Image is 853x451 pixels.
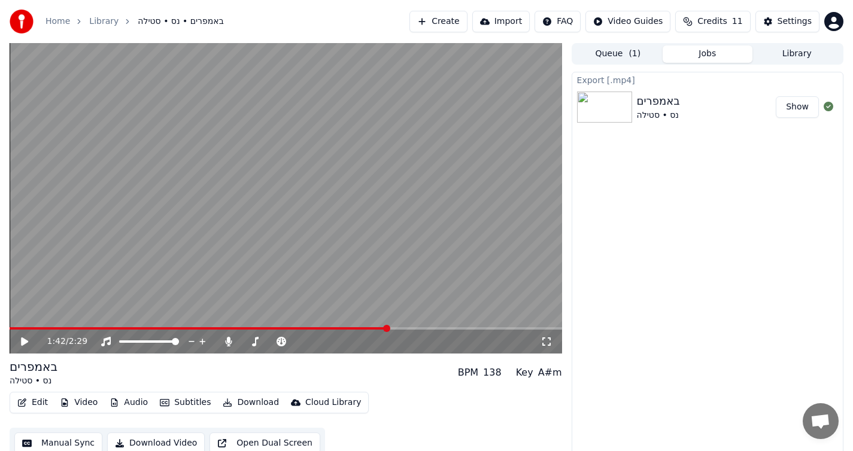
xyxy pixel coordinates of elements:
[155,394,215,411] button: Subtitles
[55,394,102,411] button: Video
[10,358,57,375] div: באמפרים
[472,11,530,32] button: Import
[89,16,119,28] a: Library
[732,16,743,28] span: 11
[637,109,680,121] div: נס • סטילה
[47,336,76,348] div: /
[637,93,680,109] div: באמפרים
[663,45,752,63] button: Jobs
[45,16,70,28] a: Home
[45,16,224,28] nav: breadcrumb
[47,336,66,348] span: 1:42
[218,394,284,411] button: Download
[13,394,53,411] button: Edit
[675,11,750,32] button: Credits11
[778,16,812,28] div: Settings
[69,336,87,348] span: 2:29
[483,365,502,380] div: 138
[629,48,640,60] span: ( 1 )
[305,397,361,409] div: Cloud Library
[755,11,819,32] button: Settings
[409,11,468,32] button: Create
[105,394,153,411] button: Audio
[10,10,34,33] img: youka
[516,365,533,380] div: Key
[458,365,478,380] div: BPM
[803,403,839,439] a: Open chat
[752,45,842,63] button: Library
[138,16,223,28] span: באמפרים • נס • סטילה
[697,16,727,28] span: Credits
[10,375,57,387] div: נס • סטילה
[572,72,843,87] div: Export [.mp4]
[776,96,819,118] button: Show
[535,11,581,32] button: FAQ
[573,45,663,63] button: Queue
[585,11,670,32] button: Video Guides
[538,365,562,380] div: A#m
